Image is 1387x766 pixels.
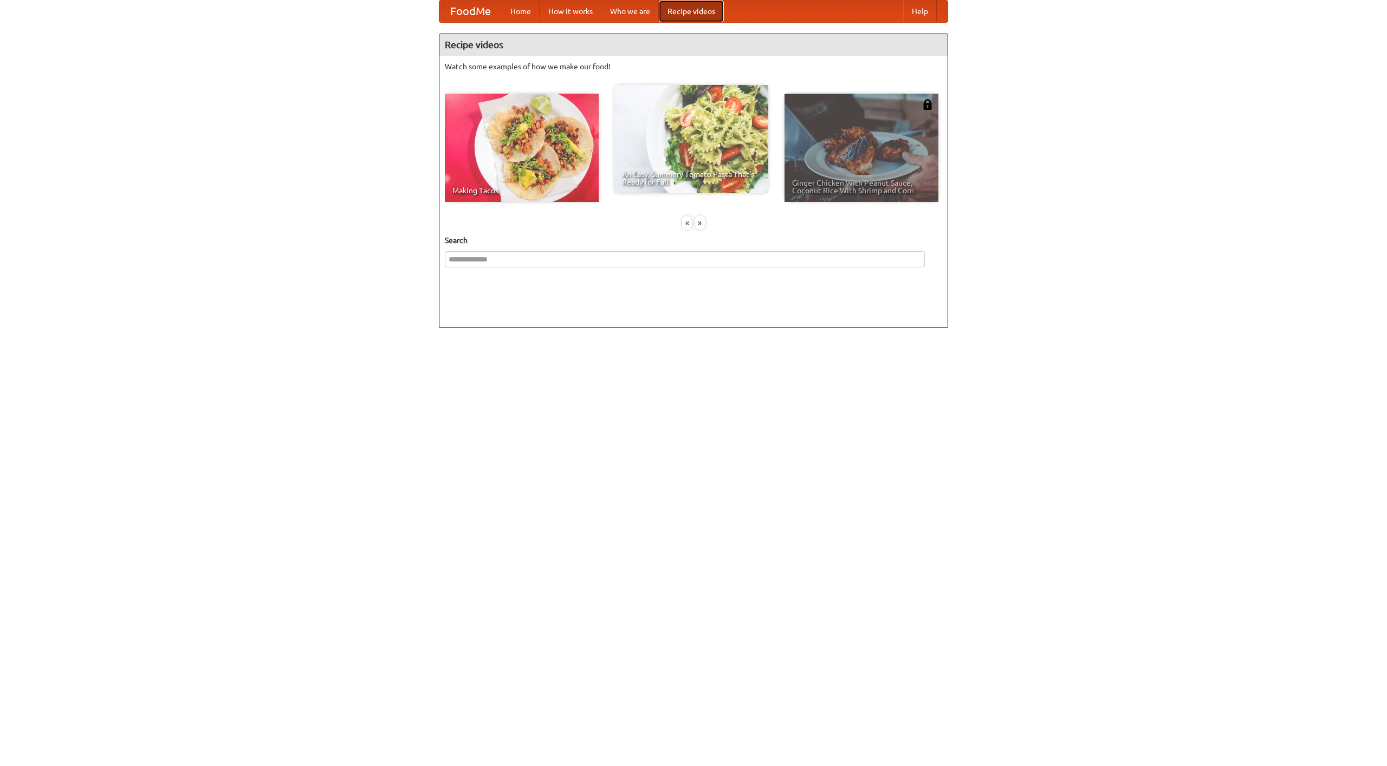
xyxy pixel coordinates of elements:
a: Help [903,1,937,22]
h4: Recipe videos [439,34,948,56]
a: How it works [540,1,601,22]
a: An Easy, Summery Tomato Pasta That's Ready for Fall [614,85,768,193]
p: Watch some examples of how we make our food! [445,61,942,72]
div: » [695,216,705,230]
span: Making Tacos [452,187,591,194]
a: FoodMe [439,1,502,22]
a: Home [502,1,540,22]
a: Recipe videos [659,1,724,22]
h5: Search [445,235,942,246]
a: Who we are [601,1,659,22]
div: « [682,216,692,230]
a: Making Tacos [445,94,599,202]
img: 483408.png [922,99,933,110]
span: An Easy, Summery Tomato Pasta That's Ready for Fall [622,171,761,186]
